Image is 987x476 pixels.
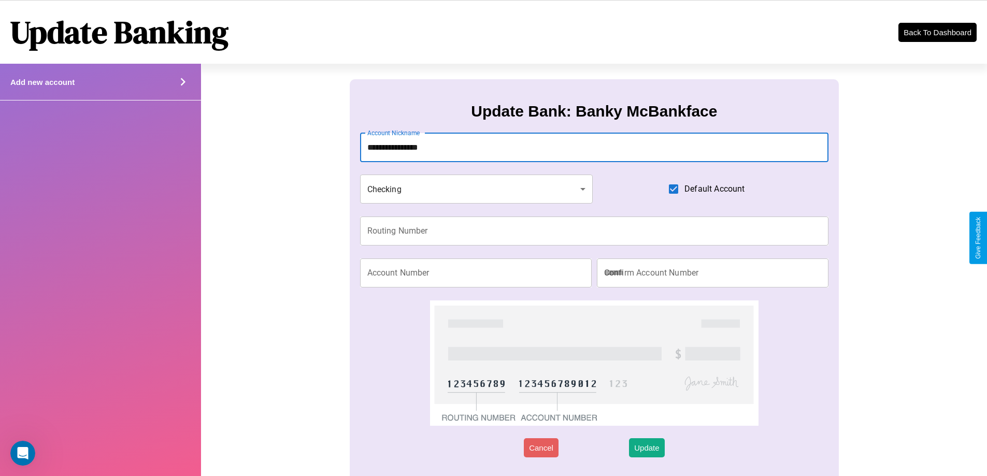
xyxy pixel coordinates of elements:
button: Cancel [524,438,559,457]
span: Default Account [684,183,745,195]
label: Account Nickname [367,128,420,137]
iframe: Intercom live chat [10,441,35,466]
h3: Update Bank: Banky McBankface [471,103,717,120]
h4: Add new account [10,78,75,86]
button: Back To Dashboard [898,23,977,42]
button: Update [629,438,664,457]
h1: Update Banking [10,11,228,53]
div: Checking [360,175,593,204]
img: check [430,300,758,426]
div: Give Feedback [975,217,982,259]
